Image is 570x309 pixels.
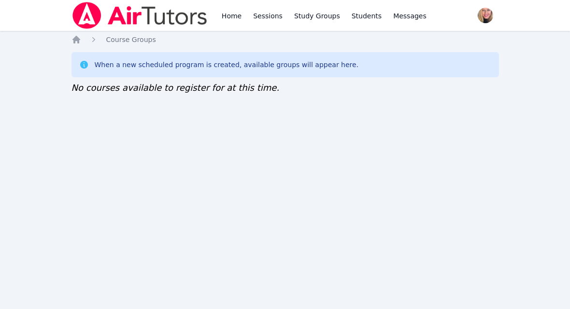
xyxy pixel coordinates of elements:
[71,2,208,29] img: Air Tutors
[71,83,280,93] span: No courses available to register for at this time.
[106,35,156,44] a: Course Groups
[71,35,499,44] nav: Breadcrumb
[393,11,427,21] span: Messages
[95,60,359,70] div: When a new scheduled program is created, available groups will appear here.
[106,36,156,43] span: Course Groups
